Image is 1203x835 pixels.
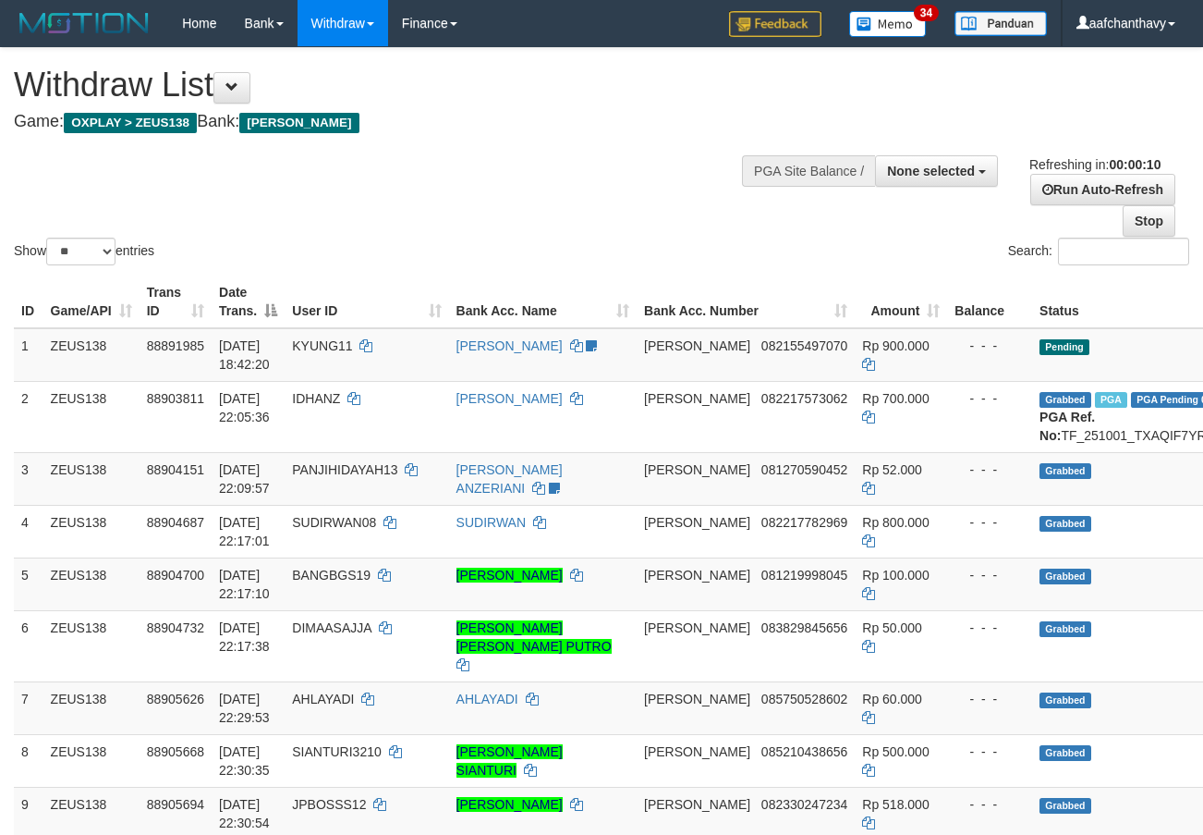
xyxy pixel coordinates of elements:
[1039,392,1091,408] span: Grabbed
[862,568,929,583] span: Rp 100.000
[1039,339,1089,355] span: Pending
[43,276,140,328] th: Game/API: activate to sort column ascending
[954,743,1025,761] div: - - -
[219,797,270,830] span: [DATE] 22:30:54
[862,462,922,477] span: Rp 52.000
[292,797,366,812] span: JPBOSSS12
[644,462,750,477] span: [PERSON_NAME]
[46,238,115,265] select: Showentries
[292,515,376,530] span: SUDIRWAN08
[14,9,154,37] img: MOTION_logo.png
[862,744,929,759] span: Rp 500.000
[644,744,750,759] span: [PERSON_NAME]
[761,797,847,812] span: Copy 082330247234 to clipboard
[456,391,563,406] a: [PERSON_NAME]
[954,11,1047,36] img: panduan.png
[1039,463,1091,479] span: Grabbed
[14,67,784,104] h1: Withdraw List
[954,460,1025,479] div: - - -
[219,568,270,601] span: [DATE] 22:17:10
[292,391,340,406] span: IDHANZ
[644,338,750,353] span: [PERSON_NAME]
[43,381,140,452] td: ZEUS138
[954,795,1025,814] div: - - -
[456,462,563,496] a: [PERSON_NAME] ANZERIANI
[954,690,1025,708] div: - - -
[14,328,43,382] td: 1
[43,734,140,787] td: ZEUS138
[954,566,1025,584] div: - - -
[862,797,929,812] span: Rp 518.000
[456,568,563,583] a: [PERSON_NAME]
[212,276,285,328] th: Date Trans.: activate to sort column descending
[239,113,358,133] span: [PERSON_NAME]
[14,238,154,265] label: Show entries
[742,155,875,187] div: PGA Site Balance /
[456,692,518,706] a: AHLAYADI
[1109,157,1160,172] strong: 00:00:10
[954,337,1025,355] div: - - -
[1008,238,1189,265] label: Search:
[43,328,140,382] td: ZEUS138
[14,381,43,452] td: 2
[729,11,821,37] img: Feedback.jpg
[292,692,354,706] span: AHLAYADI
[43,505,140,558] td: ZEUS138
[43,682,140,734] td: ZEUS138
[456,620,612,654] a: [PERSON_NAME] [PERSON_NAME] PUTRO
[761,391,847,406] span: Copy 082217573062 to clipboard
[849,11,927,37] img: Button%20Memo.svg
[1039,516,1091,532] span: Grabbed
[1039,745,1091,761] span: Grabbed
[147,568,204,583] span: 88904700
[64,113,197,133] span: OXPLAY > ZEUS138
[862,391,929,406] span: Rp 700.000
[644,568,750,583] span: [PERSON_NAME]
[292,338,352,353] span: KYUNG11
[862,338,929,353] span: Rp 900.000
[862,620,922,635] span: Rp 50.000
[1095,392,1127,408] span: Marked by aafchomsokheang
[147,692,204,706] span: 88905626
[862,515,929,530] span: Rp 800.000
[761,462,847,477] span: Copy 081270590452 to clipboard
[456,338,563,353] a: [PERSON_NAME]
[761,568,847,583] span: Copy 081219998045 to clipboard
[147,338,204,353] span: 88891985
[954,513,1025,532] div: - - -
[1030,174,1175,205] a: Run Auto-Refresh
[147,620,204,635] span: 88904732
[292,462,397,477] span: PANJIHIDAYAH13
[14,452,43,505] td: 3
[14,113,784,131] h4: Game: Bank:
[43,610,140,682] td: ZEUS138
[285,276,448,328] th: User ID: activate to sort column ascending
[147,462,204,477] span: 88904151
[219,620,270,654] span: [DATE] 22:17:38
[644,515,750,530] span: [PERSON_NAME]
[954,619,1025,637] div: - - -
[147,515,204,530] span: 88904687
[43,452,140,505] td: ZEUS138
[875,155,998,187] button: None selected
[1039,569,1091,584] span: Grabbed
[147,391,204,406] span: 88903811
[14,505,43,558] td: 4
[761,515,847,530] span: Copy 082217782969 to clipboard
[1039,410,1095,443] b: PGA Ref. No:
[954,389,1025,408] div: - - -
[761,744,847,759] span: Copy 085210438656 to clipboard
[1058,238,1189,265] input: Search:
[1039,693,1091,708] span: Grabbed
[219,744,270,778] span: [DATE] 22:30:35
[644,797,750,812] span: [PERSON_NAME]
[219,462,270,496] span: [DATE] 22:09:57
[292,744,381,759] span: SIANTURI3210
[761,338,847,353] span: Copy 082155497070 to clipboard
[14,682,43,734] td: 7
[644,620,750,635] span: [PERSON_NAME]
[637,276,855,328] th: Bank Acc. Number: activate to sort column ascending
[887,164,975,178] span: None selected
[147,797,204,812] span: 88905694
[914,5,939,21] span: 34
